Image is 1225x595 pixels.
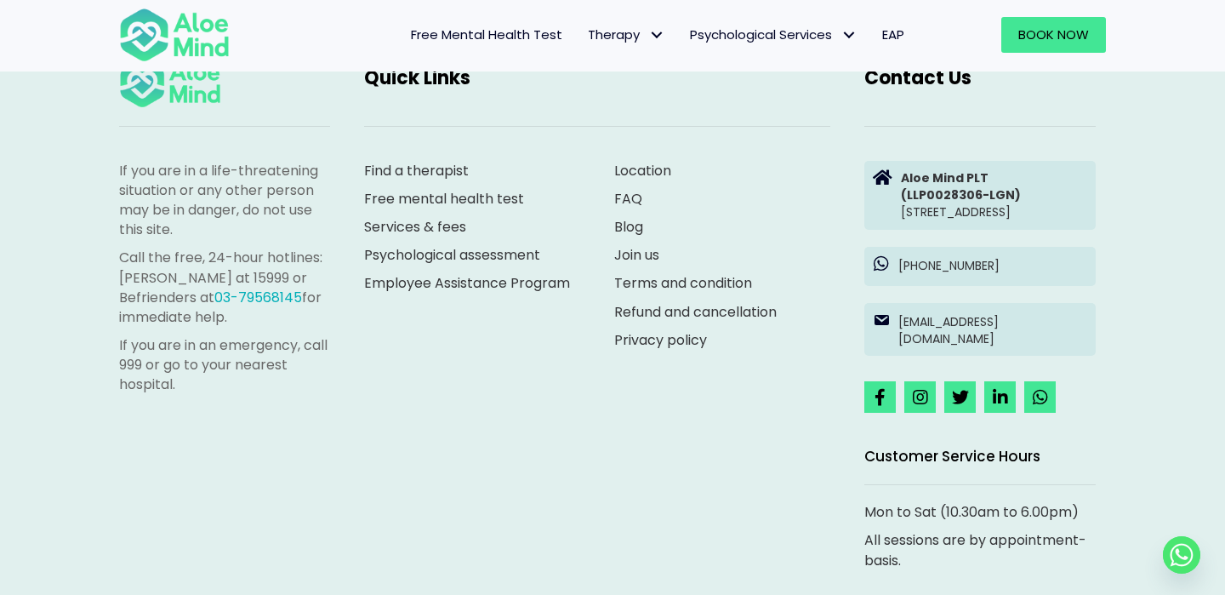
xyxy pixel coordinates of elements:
a: Free Mental Health Test [398,17,575,53]
strong: (LLP0028306-LGN) [901,186,1021,203]
nav: Menu [252,17,917,53]
a: EAP [869,17,917,53]
a: Book Now [1001,17,1106,53]
a: Psychological ServicesPsychological Services: submenu [677,17,869,53]
p: [PHONE_NUMBER] [898,257,1087,274]
a: Privacy policy [614,330,707,350]
span: Quick Links [364,65,470,91]
a: Terms and condition [614,273,752,293]
p: Call the free, 24-hour hotlines: [PERSON_NAME] at 15999 or Befrienders at for immediate help. [119,248,330,327]
strong: Aloe Mind PLT [901,169,989,186]
a: Psychological assessment [364,245,540,265]
a: Aloe Mind PLT(LLP0028306-LGN)[STREET_ADDRESS] [864,161,1096,230]
a: Join us [614,245,659,265]
span: EAP [882,26,904,43]
span: Therapy: submenu [644,23,669,48]
a: FAQ [614,189,642,209]
p: If you are in a life-threatening situation or any other person may be in danger, do not use this ... [119,161,330,240]
a: Find a therapist [364,161,469,180]
a: Services & fees [364,217,466,237]
a: [EMAIL_ADDRESS][DOMAIN_NAME] [864,303,1096,357]
a: Refund and cancellation [614,302,777,322]
p: [EMAIL_ADDRESS][DOMAIN_NAME] [898,313,1087,348]
p: All sessions are by appointment-basis. [864,530,1096,569]
a: 03-79568145 [214,288,302,307]
span: Customer Service Hours [864,446,1040,466]
img: Aloe mind Logo [119,7,230,63]
a: Blog [614,217,643,237]
img: Aloe mind Logo [119,57,221,109]
span: Psychological Services: submenu [836,23,861,48]
span: Contact Us [864,65,971,91]
span: Book Now [1018,26,1089,43]
a: [PHONE_NUMBER] [864,247,1096,286]
a: Location [614,161,671,180]
a: Whatsapp [1163,536,1200,574]
a: TherapyTherapy: submenu [575,17,677,53]
span: Free Mental Health Test [411,26,562,43]
span: Therapy [588,26,664,43]
a: Employee Assistance Program [364,273,570,293]
p: If you are in an emergency, call 999 or go to your nearest hospital. [119,335,330,395]
span: Psychological Services [690,26,857,43]
a: Free mental health test [364,189,524,209]
p: [STREET_ADDRESS] [901,169,1087,221]
p: Mon to Sat (10.30am to 6.00pm) [864,502,1096,522]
